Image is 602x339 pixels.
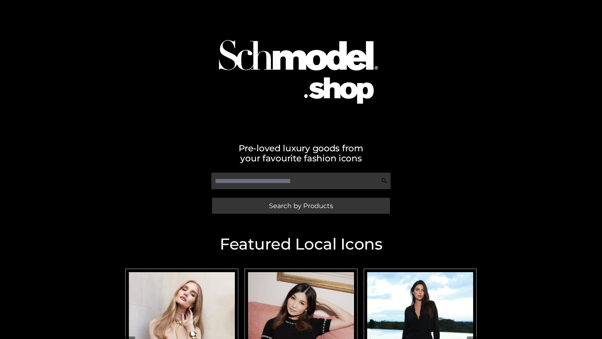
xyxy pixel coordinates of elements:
h2: Pre-loved luxury goods from your favourite fashion icons [122,143,480,163]
a: Search by Products [212,198,390,214]
h2: Featured Local Icons​ [122,236,480,252]
img: Search Icon [381,178,388,184]
span: Search by Products [269,202,333,209]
